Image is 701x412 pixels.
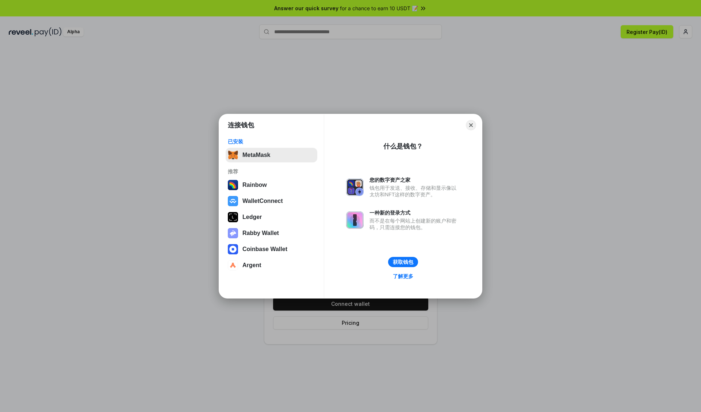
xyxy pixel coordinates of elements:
[242,214,262,220] div: Ledger
[388,272,418,281] a: 了解更多
[228,121,254,130] h1: 连接钱包
[226,148,317,162] button: MetaMask
[228,196,238,206] img: svg+xml,%3Csvg%20width%3D%2228%22%20height%3D%2228%22%20viewBox%3D%220%200%2028%2028%22%20fill%3D...
[226,210,317,224] button: Ledger
[228,228,238,238] img: svg+xml,%3Csvg%20xmlns%3D%22http%3A%2F%2Fwww.w3.org%2F2000%2Fsvg%22%20fill%3D%22none%22%20viewBox...
[242,182,267,188] div: Rainbow
[346,178,364,196] img: svg+xml,%3Csvg%20xmlns%3D%22http%3A%2F%2Fwww.w3.org%2F2000%2Fsvg%22%20fill%3D%22none%22%20viewBox...
[383,142,423,151] div: 什么是钱包？
[346,211,364,229] img: svg+xml,%3Csvg%20xmlns%3D%22http%3A%2F%2Fwww.w3.org%2F2000%2Fsvg%22%20fill%3D%22none%22%20viewBox...
[242,246,287,253] div: Coinbase Wallet
[228,180,238,190] img: svg+xml,%3Csvg%20width%3D%22120%22%20height%3D%22120%22%20viewBox%3D%220%200%20120%20120%22%20fil...
[242,198,283,204] div: WalletConnect
[228,260,238,270] img: svg+xml,%3Csvg%20width%3D%2228%22%20height%3D%2228%22%20viewBox%3D%220%200%2028%2028%22%20fill%3D...
[369,185,460,198] div: 钱包用于发送、接收、存储和显示像以太坊和NFT这样的数字资产。
[226,194,317,208] button: WalletConnect
[228,150,238,160] img: svg+xml,%3Csvg%20fill%3D%22none%22%20height%3D%2233%22%20viewBox%3D%220%200%2035%2033%22%20width%...
[369,177,460,183] div: 您的数字资产之家
[226,242,317,257] button: Coinbase Wallet
[226,226,317,240] button: Rabby Wallet
[393,259,413,265] div: 获取钱包
[393,273,413,280] div: 了解更多
[388,257,418,267] button: 获取钱包
[242,230,279,236] div: Rabby Wallet
[228,244,238,254] img: svg+xml,%3Csvg%20width%3D%2228%22%20height%3D%2228%22%20viewBox%3D%220%200%2028%2028%22%20fill%3D...
[228,212,238,222] img: svg+xml,%3Csvg%20xmlns%3D%22http%3A%2F%2Fwww.w3.org%2F2000%2Fsvg%22%20width%3D%2228%22%20height%3...
[369,217,460,231] div: 而不是在每个网站上创建新的账户和密码，只需连接您的钱包。
[242,262,261,269] div: Argent
[226,258,317,273] button: Argent
[369,209,460,216] div: 一种新的登录方式
[228,138,315,145] div: 已安装
[228,168,315,175] div: 推荐
[242,152,270,158] div: MetaMask
[226,178,317,192] button: Rainbow
[466,120,476,130] button: Close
